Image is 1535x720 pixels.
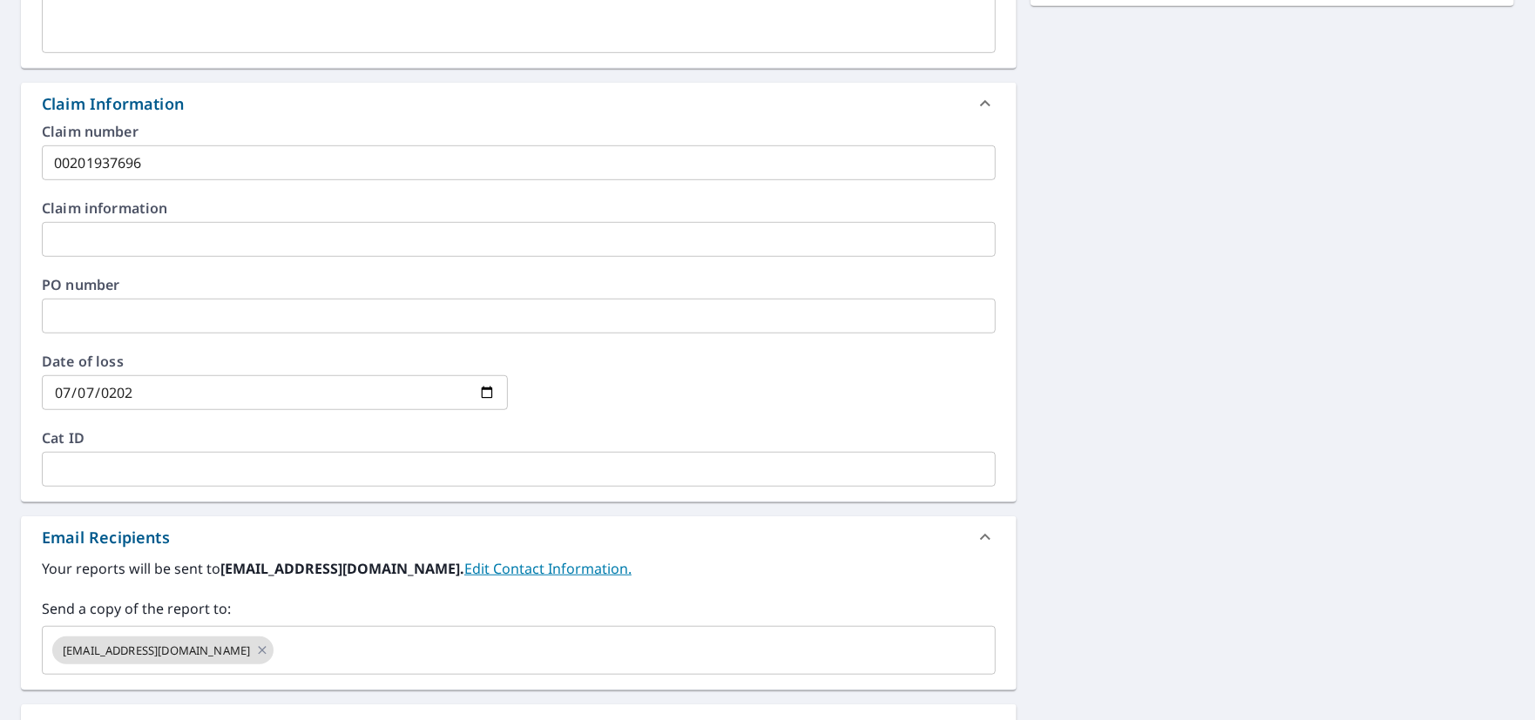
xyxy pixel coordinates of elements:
[220,559,464,578] b: [EMAIL_ADDRESS][DOMAIN_NAME].
[52,643,260,659] span: [EMAIL_ADDRESS][DOMAIN_NAME]
[42,124,996,138] label: Claim number
[42,278,996,292] label: PO number
[42,598,996,619] label: Send a copy of the report to:
[21,83,1017,124] div: Claim Information
[42,526,170,549] div: Email Recipients
[42,92,184,116] div: Claim Information
[42,558,996,579] label: Your reports will be sent to
[21,516,1017,558] div: Email Recipients
[42,201,996,215] label: Claim information
[52,636,274,664] div: [EMAIL_ADDRESS][DOMAIN_NAME]
[42,354,508,368] label: Date of loss
[464,559,632,578] a: EditContactInfo
[42,431,996,445] label: Cat ID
